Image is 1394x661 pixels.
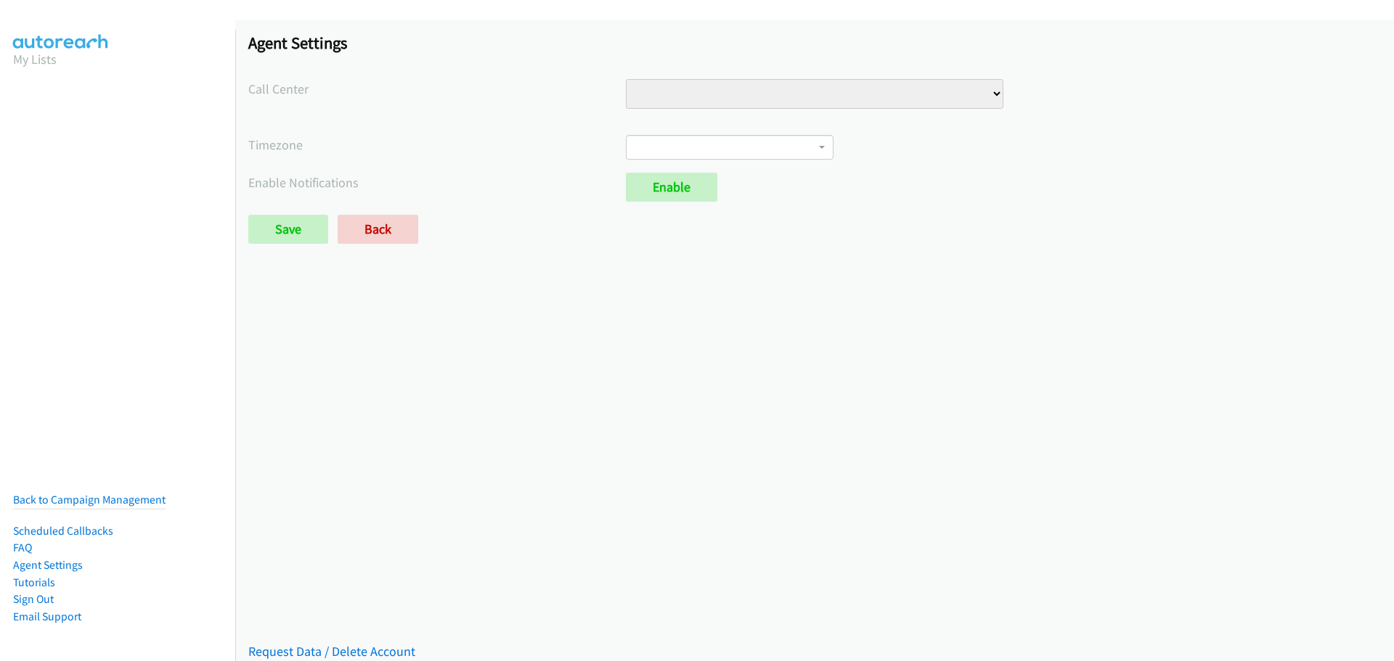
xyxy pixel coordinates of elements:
[13,51,57,67] a: My Lists
[13,575,55,589] a: Tutorials
[248,135,626,155] label: Timezone
[248,33,1381,53] h1: Agent Settings
[13,493,166,506] a: Back to Campaign Management
[13,558,83,572] a: Agent Settings
[248,173,626,192] label: Enable Notifications
[248,215,328,244] input: Save
[13,609,81,623] a: Email Support
[248,643,415,660] a: Request Data / Delete Account
[13,524,113,538] a: Scheduled Callbacks
[248,79,626,99] label: Call Center
[626,173,717,202] a: Enable
[13,541,32,554] a: FAQ
[338,215,418,244] a: Back
[13,592,54,606] a: Sign Out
